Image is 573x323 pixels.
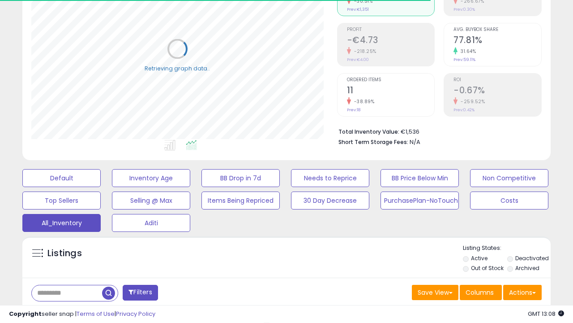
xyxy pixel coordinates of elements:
button: Actions [503,285,542,300]
button: Costs [470,192,548,210]
b: Total Inventory Value: [338,128,399,135]
button: All_Inventory [22,214,101,232]
span: N/A [410,138,420,146]
h2: -€4.73 [347,35,435,47]
label: Active [471,254,487,262]
button: Needs to Reprice [291,169,369,187]
button: Selling @ Max [112,192,190,210]
small: Prev: 0.42% [453,107,475,113]
button: BB Price Below Min [381,169,459,187]
button: Aditi [112,214,190,232]
button: PurchasePlan-NoTouch [381,192,459,210]
small: -259.52% [458,98,485,105]
li: €1,536 [338,126,535,136]
button: 30 Day Decrease [291,192,369,210]
button: Filters [123,285,158,301]
small: Prev: 59.11% [453,57,475,62]
a: Terms of Use [77,310,115,318]
a: Privacy Policy [116,310,155,318]
h2: 11 [347,85,435,97]
button: BB Drop in 7d [201,169,280,187]
span: 2025-09-10 13:08 GMT [528,310,564,318]
small: Prev: 18 [347,107,360,113]
span: Profit [347,27,435,32]
div: Retrieving graph data.. [145,64,210,72]
strong: Copyright [9,310,42,318]
button: Default [22,169,101,187]
h2: 77.81% [453,35,541,47]
h5: Listings [47,247,82,260]
button: Save View [412,285,458,300]
p: Listing States: [463,244,551,253]
button: Items Being Repriced [201,192,280,210]
span: Columns [466,288,494,297]
button: Top Sellers [22,192,101,210]
small: -38.89% [351,98,375,105]
label: Deactivated [515,254,549,262]
small: Prev: €4.00 [347,57,369,62]
span: Avg. Buybox Share [453,27,541,32]
label: Out of Stock [471,264,504,272]
h2: -0.67% [453,85,541,97]
label: Archived [515,264,539,272]
button: Inventory Age [112,169,190,187]
span: ROI [453,78,541,83]
small: -218.25% [351,48,376,55]
span: Ordered Items [347,78,435,83]
small: Prev: 0.30% [453,7,475,12]
button: Columns [460,285,502,300]
small: Prev: €1,351 [347,7,369,12]
b: Short Term Storage Fees: [338,138,408,146]
button: Non Competitive [470,169,548,187]
div: seller snap | | [9,310,155,319]
small: 31.64% [458,48,476,55]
